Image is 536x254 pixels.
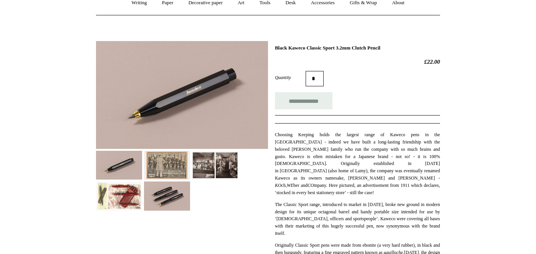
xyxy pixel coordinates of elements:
p: Choosing Keeping holds the largest range of Kaweco pens in the [GEOGRAPHIC_DATA] - indeed we have... [275,131,440,196]
i: CO [308,183,314,188]
img: Black Kaweco Classic Sport 3.2mm Clutch Pencil [144,151,190,180]
label: Quantity [275,74,306,81]
i: KO [275,183,281,188]
span: The Classic Sport range, introduced to market in [DATE], broke new ground in modern design for it... [275,202,440,236]
img: Black Kaweco Classic Sport 3.2mm Clutch Pencil [144,181,190,210]
img: Black Kaweco Classic Sport 3.2mm Clutch Pencil [96,181,142,210]
img: Black Kaweco Classic Sport 3.2mm Clutch Pencil [96,151,142,180]
img: Black Kaweco Classic Sport 3.2mm Clutch Pencil [192,151,238,180]
h2: £22.00 [275,58,440,65]
h1: Black Kaweco Classic Sport 3.2mm Clutch Pencil [275,45,440,51]
img: Black Kaweco Classic Sport 3.2mm Clutch Pencil [96,41,268,149]
i: WE [287,183,293,188]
